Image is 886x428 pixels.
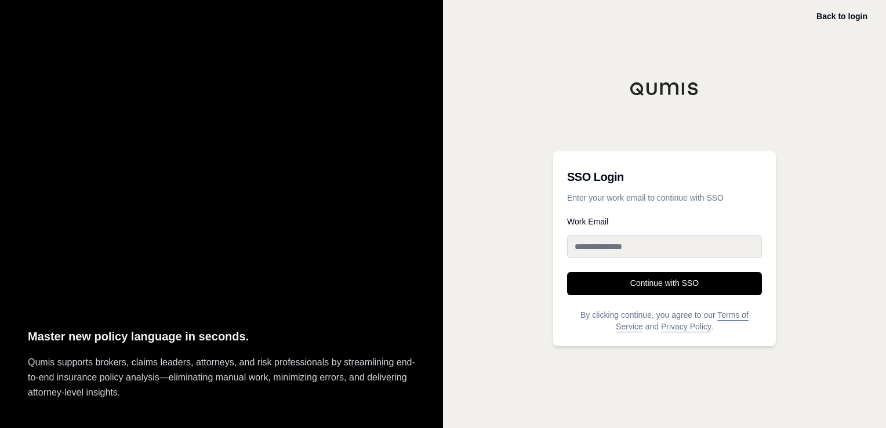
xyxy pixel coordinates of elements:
p: Qumis supports brokers, claims leaders, attorneys, and risk professionals by streamlining end-to-... [28,355,415,400]
p: Enter your work email to continue with SSO [567,192,762,204]
p: Master new policy language in seconds. [28,327,415,346]
a: Privacy Policy [661,322,711,331]
a: Back to login [816,12,867,21]
img: Qumis [630,82,699,96]
h3: SSO Login [567,165,762,188]
p: By clicking continue, you agree to our and . [567,309,762,332]
button: Continue with SSO [567,272,762,295]
label: Work Email [567,217,762,226]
